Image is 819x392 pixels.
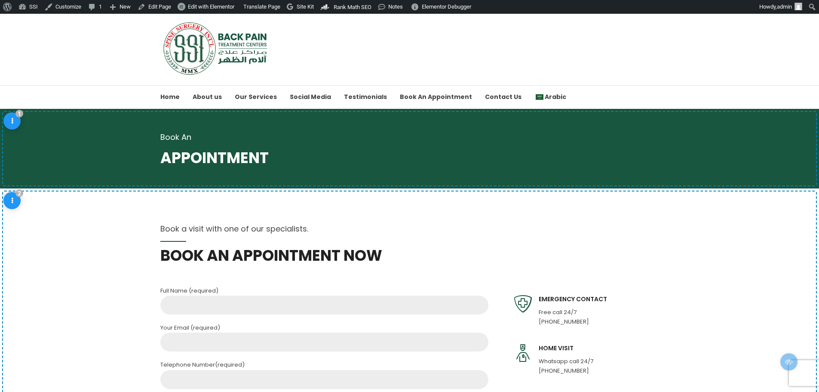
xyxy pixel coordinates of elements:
[188,3,234,10] span: Edit with Elementor
[160,223,659,235] div: Book a visit with one of our specialists.
[193,85,222,109] a: About us
[160,323,488,333] p: Your Email (required)
[160,149,659,167] span: APPOINTMENT
[290,85,331,109] a: Social Media
[235,85,277,109] a: Our Services
[536,94,543,100] img: Arabic
[160,131,659,143] div: Book An
[534,93,566,101] span: Arabic
[539,357,593,376] p: Whatsapp call 24/7 [PHONE_NUMBER]
[160,286,488,296] p: Full Name (required)
[400,85,472,109] a: Book An Appointment
[344,85,387,109] a: Testimonials
[539,295,607,303] span: EMERGENCY CONTACT
[545,93,566,101] span: Arabic
[334,4,371,10] span: Rank Math SEO
[160,360,488,370] p: Telephone Number(required)
[534,85,566,109] a: ArabicArabic
[15,189,23,197] span: 2
[297,3,314,10] span: Site Kit
[780,353,798,370] span: Edit/Preview
[539,308,607,327] p: Free call 24/7 [PHONE_NUMBER]
[3,112,21,130] span: Edit
[3,192,21,209] span: Edit
[539,344,593,352] span: HOME VISIT
[485,85,521,109] a: Contact Us
[160,85,180,109] a: Home
[160,247,659,264] span: BOOK AN APPOINTMENT NOW
[15,110,23,117] span: 1
[777,3,792,10] span: admin
[160,22,273,75] img: SSI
